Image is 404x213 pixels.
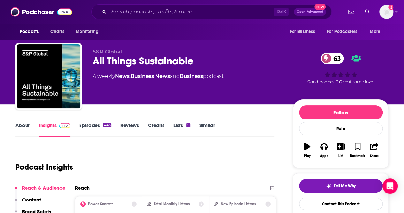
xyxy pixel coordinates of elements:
[274,8,289,16] span: Ctrl K
[115,73,130,79] a: News
[323,26,367,38] button: open menu
[11,6,72,18] img: Podchaser - Follow, Share and Rate Podcasts
[71,26,107,38] button: open menu
[46,26,68,38] a: Charts
[93,72,224,80] div: A weekly podcast
[221,202,256,206] h2: New Episode Listens
[321,53,344,64] a: 63
[366,139,383,162] button: Share
[173,122,190,137] a: Lists5
[290,27,315,36] span: For Business
[109,7,274,17] input: Search podcasts, credits, & more...
[388,5,393,10] svg: Add a profile image
[180,73,203,79] a: Business
[120,122,139,137] a: Reviews
[91,4,332,19] div: Search podcasts, credits, & more...
[285,26,323,38] button: open menu
[338,154,343,158] div: List
[299,139,316,162] button: Play
[297,10,323,13] span: Open Advanced
[148,122,164,137] a: Credits
[131,73,170,79] a: Business News
[316,139,332,162] button: Apps
[15,162,73,172] h1: Podcast Insights
[350,154,365,158] div: Bookmark
[299,179,383,193] button: tell me why sparkleTell Me Why
[349,139,366,162] button: Bookmark
[15,26,47,38] button: open menu
[370,154,378,158] div: Share
[320,154,328,158] div: Apps
[382,178,398,194] div: Open Intercom Messenger
[39,122,70,137] a: InsightsPodchaser Pro
[370,27,381,36] span: More
[93,49,122,55] span: S&P Global
[170,73,180,79] span: and
[379,5,393,19] span: Logged in as YiyanWang
[75,185,90,191] h2: Reach
[15,185,65,197] button: Reach & Audience
[293,49,389,88] div: 63Good podcast? Give it some love!
[379,5,393,19] img: User Profile
[130,73,131,79] span: ,
[15,122,30,137] a: About
[379,5,393,19] button: Show profile menu
[50,27,64,36] span: Charts
[299,105,383,119] button: Follow
[346,6,357,17] a: Show notifications dropdown
[76,27,98,36] span: Monitoring
[154,202,190,206] h2: Total Monthly Listens
[15,197,41,209] button: Content
[103,123,111,127] div: 443
[332,139,349,162] button: List
[79,122,111,137] a: Episodes443
[20,27,39,36] span: Podcasts
[327,53,344,64] span: 63
[186,123,190,127] div: 5
[327,27,357,36] span: For Podcasters
[314,4,326,10] span: New
[22,185,65,191] p: Reach & Audience
[334,184,356,189] span: Tell Me Why
[299,122,383,135] div: Rate
[326,184,331,189] img: tell me why sparkle
[88,202,113,206] h2: Power Score™
[199,122,215,137] a: Similar
[299,198,383,210] a: Contact This Podcast
[365,26,389,38] button: open menu
[362,6,372,17] a: Show notifications dropdown
[17,44,80,108] img: All Things Sustainable
[304,154,311,158] div: Play
[294,8,326,16] button: Open AdvancedNew
[59,123,70,128] img: Podchaser Pro
[22,197,41,203] p: Content
[307,79,374,84] span: Good podcast? Give it some love!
